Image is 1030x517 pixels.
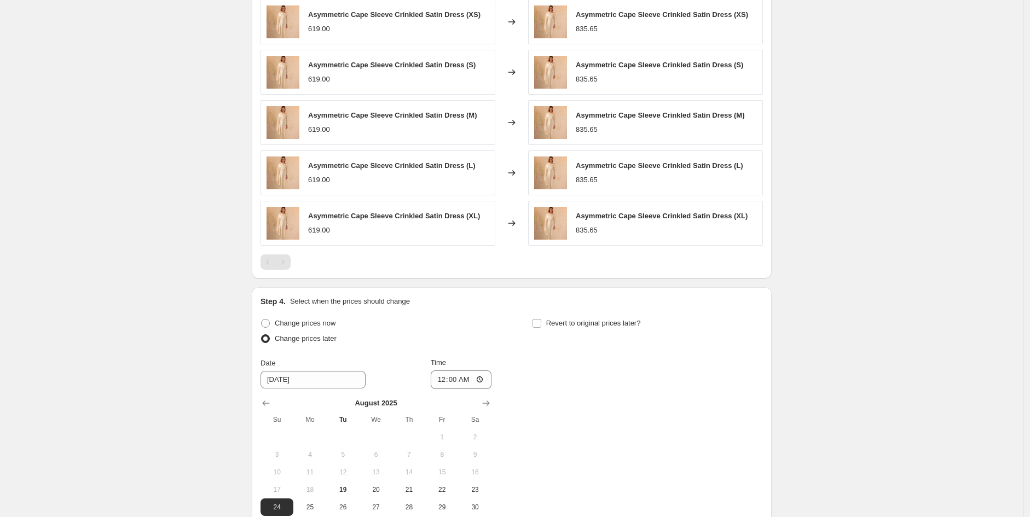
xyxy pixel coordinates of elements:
[463,433,487,442] span: 2
[534,207,567,240] img: ScreenShot1446-08-26at12.45.23PM_80x.png
[576,175,598,185] div: 835.65
[261,498,293,516] button: Sunday August 24 2025
[576,161,743,170] span: Asymmetric Cape Sleeve Crinkled Satin Dress (L)
[327,446,360,463] button: Tuesday August 5 2025
[426,463,459,481] button: Friday August 15 2025
[261,371,366,388] input: 8/19/2025
[308,111,477,119] span: Asymmetric Cape Sleeve Crinkled Satin Dress (M)
[392,463,425,481] button: Thursday August 14 2025
[459,446,491,463] button: Saturday August 9 2025
[261,254,291,270] nav: Pagination
[327,411,360,428] th: Tuesday
[308,124,330,135] div: 619.00
[293,446,326,463] button: Monday August 4 2025
[463,415,487,424] span: Sa
[275,319,335,327] span: Change prices now
[261,481,293,498] button: Sunday August 17 2025
[360,498,392,516] button: Wednesday August 27 2025
[308,24,330,34] div: 619.00
[431,358,446,367] span: Time
[534,156,567,189] img: ScreenShot1446-08-26at12.45.23PM_80x.png
[392,481,425,498] button: Thursday August 21 2025
[392,411,425,428] th: Thursday
[430,468,454,477] span: 15
[534,5,567,38] img: ScreenShot1446-08-26at12.45.23PM_80x.png
[430,433,454,442] span: 1
[430,450,454,459] span: 8
[331,503,355,512] span: 26
[261,463,293,481] button: Sunday August 10 2025
[364,415,388,424] span: We
[459,481,491,498] button: Saturday August 23 2025
[364,503,388,512] span: 27
[430,503,454,512] span: 29
[463,450,487,459] span: 9
[431,370,492,389] input: 12:00
[397,468,421,477] span: 14
[463,468,487,477] span: 16
[364,468,388,477] span: 13
[308,225,330,236] div: 619.00
[430,415,454,424] span: Fr
[331,450,355,459] span: 5
[463,503,487,512] span: 30
[308,161,476,170] span: Asymmetric Cape Sleeve Crinkled Satin Dress (L)
[265,450,289,459] span: 3
[459,428,491,446] button: Saturday August 2 2025
[364,450,388,459] span: 6
[397,503,421,512] span: 28
[463,485,487,494] span: 23
[546,319,641,327] span: Revert to original prices later?
[308,61,476,69] span: Asymmetric Cape Sleeve Crinkled Satin Dress (S)
[261,411,293,428] th: Sunday
[459,498,491,516] button: Saturday August 30 2025
[327,481,360,498] button: Today Tuesday August 19 2025
[576,74,598,85] div: 835.65
[327,463,360,481] button: Tuesday August 12 2025
[298,415,322,424] span: Mo
[331,468,355,477] span: 12
[364,485,388,494] span: 20
[298,503,322,512] span: 25
[265,485,289,494] span: 17
[426,428,459,446] button: Friday August 1 2025
[397,485,421,494] span: 21
[430,485,454,494] span: 22
[258,396,274,411] button: Show previous month, July 2025
[392,498,425,516] button: Thursday August 28 2025
[293,411,326,428] th: Monday
[293,481,326,498] button: Monday August 18 2025
[267,56,299,89] img: ScreenShot1446-08-26at12.45.23PM_80x.png
[576,212,748,220] span: Asymmetric Cape Sleeve Crinkled Satin Dress (XL)
[576,24,598,34] div: 835.65
[576,225,598,236] div: 835.65
[360,446,392,463] button: Wednesday August 6 2025
[308,212,480,220] span: Asymmetric Cape Sleeve Crinkled Satin Dress (XL)
[261,446,293,463] button: Sunday August 3 2025
[360,481,392,498] button: Wednesday August 20 2025
[267,106,299,139] img: ScreenShot1446-08-26at12.45.23PM_80x.png
[534,56,567,89] img: ScreenShot1446-08-26at12.45.23PM_80x.png
[298,450,322,459] span: 4
[459,411,491,428] th: Saturday
[265,415,289,424] span: Su
[576,111,745,119] span: Asymmetric Cape Sleeve Crinkled Satin Dress (M)
[459,463,491,481] button: Saturday August 16 2025
[576,10,748,19] span: Asymmetric Cape Sleeve Crinkled Satin Dress (XS)
[360,411,392,428] th: Wednesday
[478,396,494,411] button: Show next month, September 2025
[360,463,392,481] button: Wednesday August 13 2025
[267,156,299,189] img: ScreenShot1446-08-26at12.45.23PM_80x.png
[267,207,299,240] img: ScreenShot1446-08-26at12.45.23PM_80x.png
[298,468,322,477] span: 11
[261,296,286,307] h2: Step 4.
[392,446,425,463] button: Thursday August 7 2025
[267,5,299,38] img: ScreenShot1446-08-26at12.45.23PM_80x.png
[426,498,459,516] button: Friday August 29 2025
[290,296,410,307] p: Select when the prices should change
[331,415,355,424] span: Tu
[275,334,337,342] span: Change prices later
[308,74,330,85] div: 619.00
[308,10,481,19] span: Asymmetric Cape Sleeve Crinkled Satin Dress (XS)
[327,498,360,516] button: Tuesday August 26 2025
